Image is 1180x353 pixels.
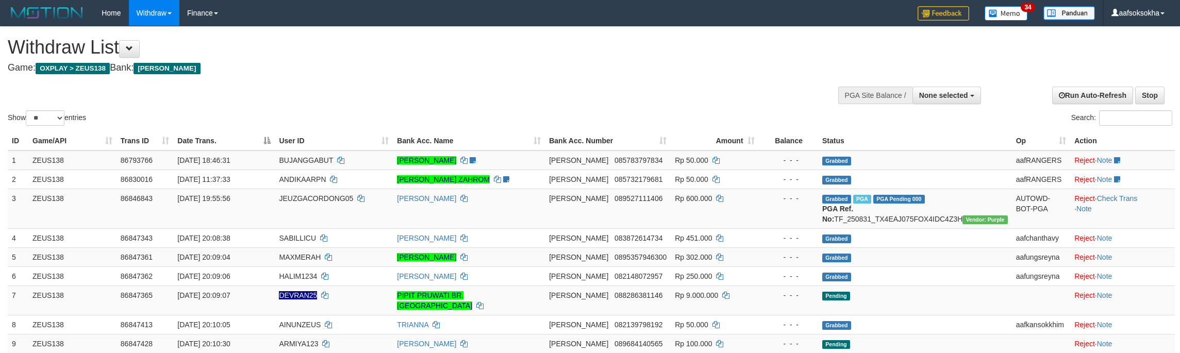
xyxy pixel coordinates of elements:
[1097,194,1138,203] a: Check Trans
[279,234,316,242] span: SABILLICU
[614,340,662,348] span: Copy 089684140565 to clipboard
[8,63,776,73] h4: Game: Bank:
[1097,272,1112,280] a: Note
[822,234,851,243] span: Grabbed
[822,321,851,330] span: Grabbed
[279,175,326,183] span: ANDIKAARPN
[173,131,275,150] th: Date Trans.: activate to sort column descending
[28,285,117,315] td: ZEUS138
[614,272,662,280] span: Copy 082148072957 to clipboard
[1070,315,1175,334] td: ·
[28,334,117,353] td: ZEUS138
[1074,175,1095,183] a: Reject
[818,131,1012,150] th: Status
[1099,110,1172,126] input: Search:
[8,150,28,170] td: 1
[121,156,153,164] span: 86793766
[1012,150,1071,170] td: aafRANGERS
[763,320,814,330] div: - - -
[28,150,117,170] td: ZEUS138
[763,193,814,204] div: - - -
[763,252,814,262] div: - - -
[1070,228,1175,247] td: ·
[279,253,321,261] span: MAXMERAH
[1097,234,1112,242] a: Note
[177,234,230,242] span: [DATE] 20:08:38
[121,272,153,280] span: 86847362
[919,91,968,99] span: None selected
[8,131,28,150] th: ID
[763,233,814,243] div: - - -
[28,247,117,266] td: ZEUS138
[822,195,851,204] span: Grabbed
[8,37,776,58] h1: Withdraw List
[1052,87,1133,104] a: Run Auto-Refresh
[397,340,456,348] a: [PERSON_NAME]
[549,272,608,280] span: [PERSON_NAME]
[177,194,230,203] span: [DATE] 19:55:56
[279,340,318,348] span: ARMIYA123
[1070,131,1175,150] th: Action
[614,194,662,203] span: Copy 089527111406 to clipboard
[1074,253,1095,261] a: Reject
[1021,3,1035,12] span: 34
[36,63,110,74] span: OXPLAY > ZEUS138
[1135,87,1165,104] a: Stop
[1070,170,1175,189] td: ·
[397,272,456,280] a: [PERSON_NAME]
[1074,291,1095,299] a: Reject
[1074,156,1095,164] a: Reject
[1074,321,1095,329] a: Reject
[8,285,28,315] td: 7
[614,175,662,183] span: Copy 085732179681 to clipboard
[8,315,28,334] td: 8
[1043,6,1095,20] img: panduan.png
[549,194,608,203] span: [PERSON_NAME]
[675,175,708,183] span: Rp 50.000
[1076,205,1092,213] a: Note
[28,315,117,334] td: ZEUS138
[822,273,851,281] span: Grabbed
[177,175,230,183] span: [DATE] 11:37:33
[121,340,153,348] span: 86847428
[8,266,28,285] td: 6
[397,291,472,310] a: PIPIT PRUWATI BR. [GEOGRAPHIC_DATA]
[675,291,718,299] span: Rp 9.000.000
[1074,234,1095,242] a: Reject
[121,291,153,299] span: 86847365
[549,321,608,329] span: [PERSON_NAME]
[1070,247,1175,266] td: ·
[1012,189,1071,228] td: AUTOWD-BOT-PGA
[397,156,456,164] a: [PERSON_NAME]
[1012,266,1071,285] td: aafungsreyna
[818,189,1012,228] td: TF_250831_TX4EAJ075FOX4IDC4Z3H
[8,189,28,228] td: 3
[8,110,86,126] label: Show entries
[822,254,851,262] span: Grabbed
[134,63,200,74] span: [PERSON_NAME]
[1070,266,1175,285] td: ·
[121,194,153,203] span: 86846843
[397,175,490,183] a: [PERSON_NAME] ZAHROM
[275,131,393,150] th: User ID: activate to sort column ascending
[675,340,712,348] span: Rp 100.000
[1097,291,1112,299] a: Note
[28,189,117,228] td: ZEUS138
[1070,150,1175,170] td: ·
[1071,110,1172,126] label: Search:
[763,271,814,281] div: - - -
[279,156,333,164] span: BUJANGGABUT
[279,194,353,203] span: JEUZGACORDONG05
[177,321,230,329] span: [DATE] 20:10:05
[177,253,230,261] span: [DATE] 20:09:04
[121,321,153,329] span: 86847413
[397,234,456,242] a: [PERSON_NAME]
[8,5,86,21] img: MOTION_logo.png
[26,110,64,126] select: Showentries
[1012,315,1071,334] td: aafkansokkhim
[918,6,969,21] img: Feedback.jpg
[28,266,117,285] td: ZEUS138
[28,170,117,189] td: ZEUS138
[675,194,712,203] span: Rp 600.000
[549,175,608,183] span: [PERSON_NAME]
